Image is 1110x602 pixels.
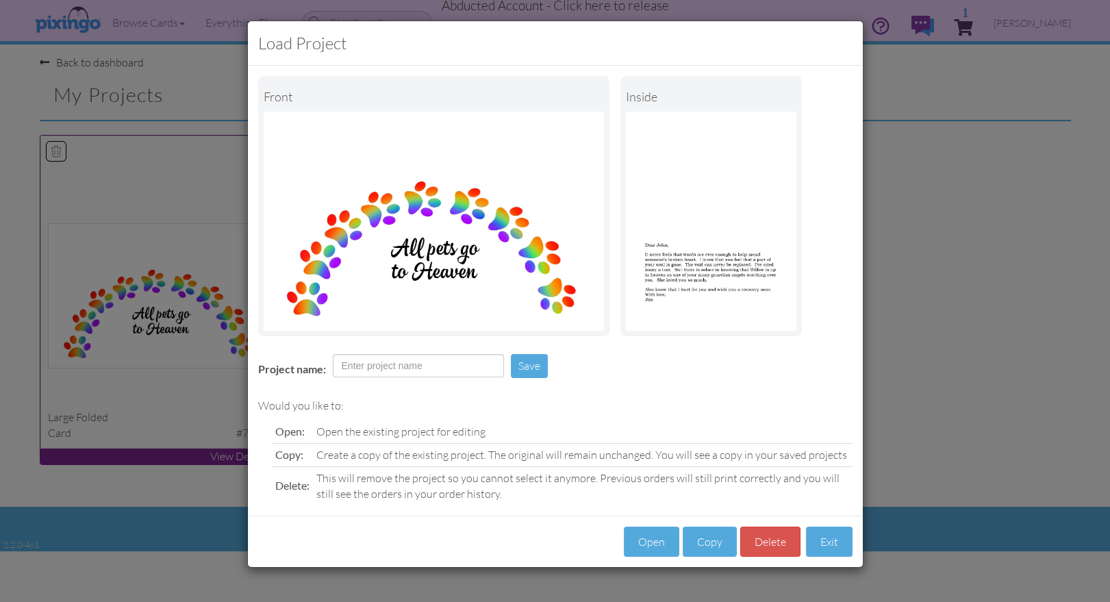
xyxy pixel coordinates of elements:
td: Open the existing project for editing [313,421,853,443]
img: Landscape Image [264,112,605,331]
button: Delete [740,527,800,557]
span: Open: [275,425,305,438]
button: Save [511,354,548,378]
input: Enter project name [333,354,504,377]
button: Open [624,527,679,557]
label: Project name: [258,362,326,377]
div: Would you like to: [258,398,853,414]
div: inside [626,81,796,112]
span: Delete: [275,479,310,492]
td: This will remove the project so you cannot select it anymore. Previous orders will still print co... [313,466,853,505]
img: Portrait Image [626,112,796,331]
button: Exit [806,527,853,557]
h3: Load Project [258,32,853,55]
button: Copy [683,527,737,557]
div: Front [264,81,605,112]
td: Create a copy of the existing project. The original will remain unchanged. You will see a copy in... [313,443,853,466]
span: Copy: [275,448,303,461]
